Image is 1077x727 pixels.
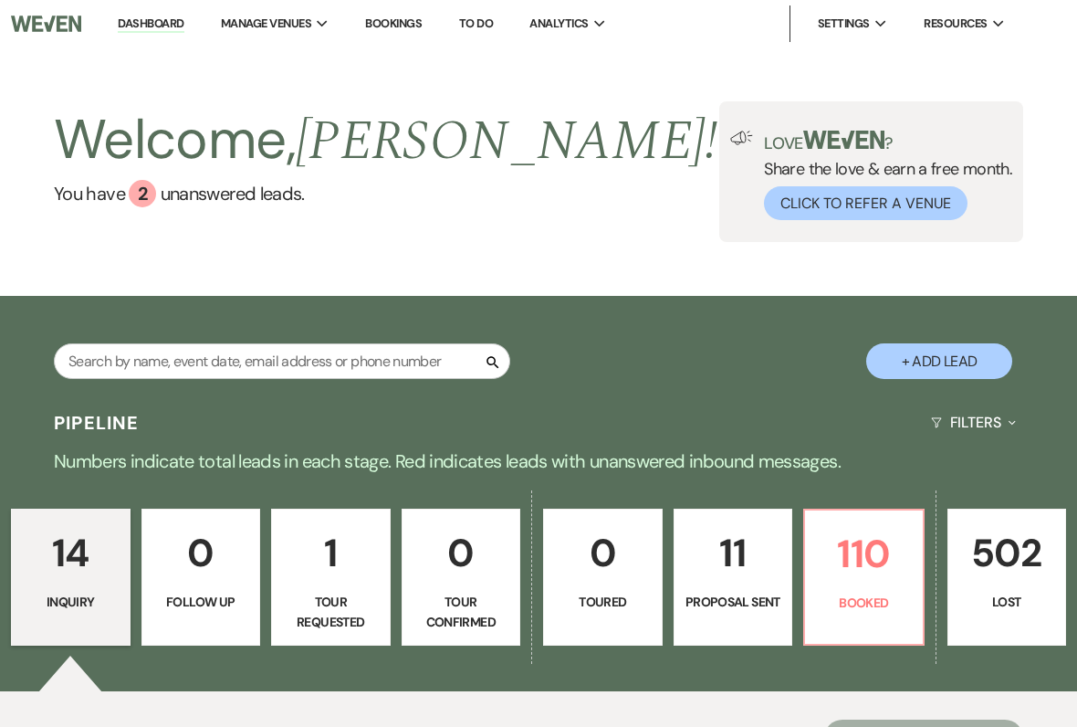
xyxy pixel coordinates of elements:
a: 0Tour Confirmed [402,509,521,646]
p: Lost [959,592,1055,612]
p: Toured [555,592,651,612]
a: 0Toured [543,509,663,646]
p: Tour Requested [283,592,379,633]
span: Manage Venues [221,15,311,33]
p: 502 [959,522,1055,584]
p: Booked [816,593,912,613]
p: 0 [413,522,509,584]
img: weven-logo-green.svg [803,131,884,149]
p: 11 [685,522,781,584]
p: Love ? [764,131,1012,152]
a: To Do [459,16,493,31]
a: 14Inquiry [11,509,131,646]
a: 0Follow Up [141,509,261,646]
a: 110Booked [803,509,925,646]
button: + Add Lead [866,343,1012,379]
span: Analytics [529,15,588,33]
span: Settings [818,15,870,33]
a: Dashboard [118,16,183,33]
p: Proposal Sent [685,592,781,612]
div: Share the love & earn a free month. [753,131,1012,220]
a: 502Lost [947,509,1067,646]
p: Tour Confirmed [413,592,509,633]
p: 110 [816,523,912,585]
button: Filters [924,398,1023,447]
a: You have 2 unanswered leads. [54,180,717,207]
input: Search by name, event date, email address or phone number [54,343,510,379]
p: 0 [153,522,249,584]
h2: Welcome, [54,101,717,180]
a: 1Tour Requested [271,509,391,646]
span: Resources [924,15,987,33]
p: 1 [283,522,379,584]
h3: Pipeline [54,410,140,436]
a: Bookings [365,16,422,31]
img: loud-speaker-illustration.svg [730,131,753,145]
img: Weven Logo [11,5,81,43]
p: Inquiry [23,592,119,612]
p: 0 [555,522,651,584]
p: 14 [23,522,119,584]
button: Click to Refer a Venue [764,186,967,220]
p: Follow Up [153,592,249,612]
span: [PERSON_NAME] ! [296,100,717,184]
a: 11Proposal Sent [674,509,793,646]
div: 2 [129,180,156,207]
